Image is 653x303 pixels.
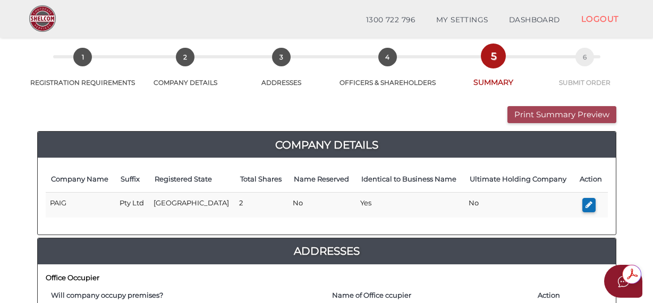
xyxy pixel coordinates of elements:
[484,47,503,65] span: 5
[38,243,616,259] a: Addresses
[604,265,642,298] button: Open asap
[356,193,464,218] td: Yes
[46,193,115,218] td: PAIG
[356,166,464,192] th: Identical to Business Name
[289,166,356,192] th: Name Reserved
[149,166,235,192] th: Registered State
[272,48,291,66] span: 3
[444,58,542,88] a: 5SUMMARY
[139,59,232,87] a: 2COMPANY DETAILS
[73,48,92,66] span: 1
[464,193,574,218] td: No
[355,10,426,31] a: 1300 722 796
[149,193,235,218] td: [GEOGRAPHIC_DATA]
[464,166,574,192] th: Ultimate Holding Company
[575,48,594,66] span: 6
[426,10,499,31] a: MY SETTINGS
[115,193,149,218] td: Pty Ltd
[176,48,194,66] span: 2
[498,10,571,31] a: DASHBOARD
[232,59,330,87] a: 3ADDRESSES
[46,273,99,282] b: Office Occupier
[574,166,608,192] th: Action
[38,136,616,153] a: Company Details
[378,48,397,66] span: 4
[46,166,115,192] th: Company Name
[289,193,356,218] td: No
[330,59,444,87] a: 4OFFICERS & SHAREHOLDERS
[507,106,616,124] button: Print Summary Preview
[235,193,288,218] td: 2
[543,59,627,87] a: 6SUBMIT ORDER
[235,166,288,192] th: Total Shares
[115,166,149,192] th: Suffix
[571,8,630,30] a: LOGOUT
[27,59,139,87] a: 1REGISTRATION REQUIREMENTS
